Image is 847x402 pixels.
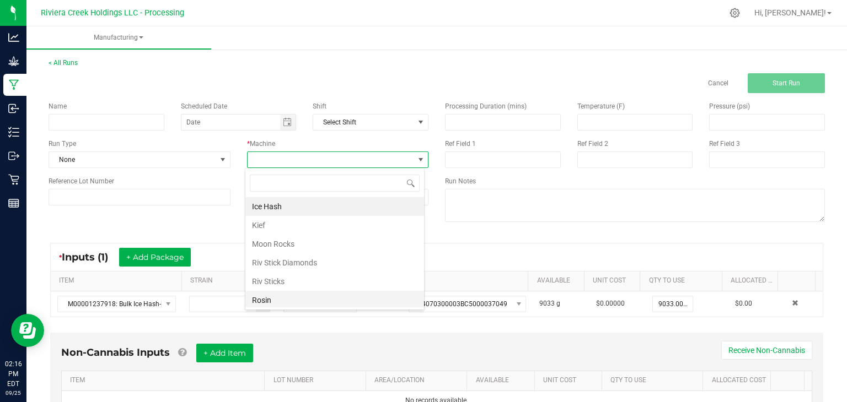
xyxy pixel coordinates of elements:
span: None [49,152,216,167]
span: Pressure (psi) [709,102,750,110]
inline-svg: Outbound [8,150,19,161]
span: Non-Cannabis Inputs [61,346,170,358]
button: Start Run [748,73,825,93]
a: Unit CostSortable [543,376,598,385]
span: Inputs (1) [62,251,119,263]
span: M00001237918: Bulk Ice Hash-[PERSON_NAME]-45u,73u,160u,190u [58,296,162,312]
a: Manufacturing [26,26,211,50]
span: Reference Lot Number [49,177,114,185]
span: Toggle calendar [280,115,296,130]
span: Processing Duration (mins) [445,102,527,110]
button: Receive Non-Cannabis [721,341,812,360]
span: 9033 [539,300,555,307]
span: Name [49,102,67,110]
a: Unit CostSortable [593,276,636,285]
span: $0.00 [735,300,752,307]
a: < All Runs [49,59,78,67]
a: AVAILABLESortable [476,376,530,385]
inline-svg: Retail [8,174,19,185]
li: Riv Stick Diamonds [245,253,424,272]
span: Ref Field 1 [445,140,476,148]
span: Riviera Creek Holdings LLC - Processing [41,8,184,18]
a: Cancel [708,79,728,88]
a: STRAINSortable [190,276,270,285]
span: NO DATA FOUND [313,114,428,131]
a: Allocated CostSortable [731,276,774,285]
span: NO DATA FOUND [57,296,176,312]
li: Moon Rocks [245,235,424,253]
span: Machine [250,140,275,148]
a: Sortable [787,276,811,285]
a: ITEMSortable [70,376,260,385]
span: Ref Field 2 [577,140,608,148]
li: Riv Sticks [245,272,424,291]
button: + Add Package [119,248,191,267]
span: Manufacturing [26,33,211,42]
span: Temperature (F) [577,102,625,110]
span: Hi, [PERSON_NAME]! [754,8,826,17]
a: QTY TO USESortable [649,276,718,285]
a: AVAILABLESortable [537,276,580,285]
span: Select Shift [313,115,414,130]
a: AREA/LOCATIONSortable [374,376,463,385]
span: 1A4070300003BC5000037049 [414,300,507,308]
input: Date [181,115,280,130]
inline-svg: Reports [8,198,19,209]
p: 09/25 [5,389,22,397]
a: Allocated CostSortable [712,376,766,385]
inline-svg: Grow [8,56,19,67]
p: 02:16 PM EDT [5,359,22,389]
inline-svg: Inventory [8,127,19,138]
a: QTY TO USESortable [610,376,699,385]
span: Run Notes [445,177,476,185]
a: Add Non-Cannabis items that were also consumed in the run (e.g. gloves and packaging); Also add N... [178,346,186,358]
li: Ice Hash [245,197,424,216]
span: Start Run [773,79,800,87]
inline-svg: Inbound [8,103,19,114]
span: g [556,300,560,307]
inline-svg: Analytics [8,32,19,43]
li: Kief [245,216,424,235]
div: Manage settings [728,8,742,18]
span: $0.00000 [596,300,625,307]
a: PACKAGE IDSortable [369,276,524,285]
li: Rosin [245,291,424,309]
span: Shift [313,102,326,110]
iframe: Resource center [11,314,44,347]
span: Scheduled Date [181,102,227,110]
span: Ref Field 3 [709,140,740,148]
button: + Add Item [196,344,253,362]
span: Run Type [49,139,76,149]
a: ITEMSortable [59,276,177,285]
inline-svg: Manufacturing [8,79,19,90]
a: Sortable [779,376,800,385]
a: LOT NUMBERSortable [274,376,362,385]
